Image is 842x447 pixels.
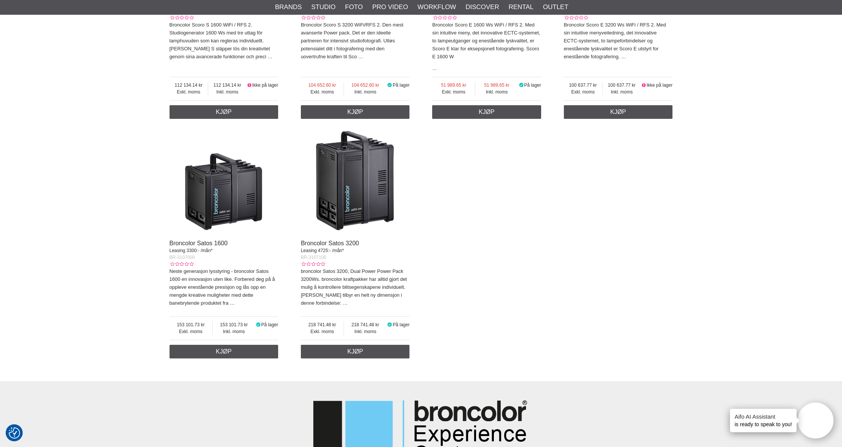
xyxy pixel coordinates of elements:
[170,105,279,119] a: Kjøp
[730,409,797,432] div: is ready to speak to you!
[170,21,279,61] p: Broncolor Scoro S 1600 WiFi / RFS 2. Studiogenerator 1600 Ws med tre uttag för lamphuvuden som ka...
[230,300,235,306] a: …
[417,2,456,12] a: Workflow
[213,321,255,328] span: 153 101.73
[372,2,408,12] a: Pro Video
[268,54,272,59] a: …
[432,105,541,119] a: Kjøp
[344,89,387,95] span: Inkl. moms
[170,126,279,235] img: Broncolor Satos 1600
[275,2,302,12] a: Brands
[301,14,325,21] div: Kundevurdering: 0
[301,126,410,235] img: Broncolor Satos 3200
[170,82,208,89] span: 112 134.14
[602,82,641,89] span: 100 637.77
[170,255,195,260] span: BR-3107000
[509,2,534,12] a: Rental
[301,21,410,61] p: Broncolor Scoro S 3200 WiFi/RFS 2. Den mest avanserte Power pack. Det er den ideelle partneren fo...
[170,268,279,307] p: Neste generasjon lysstyring - broncolor Satos 1600 en innovasjon uten like. Forbered deg på å opp...
[301,255,326,260] span: BR-3107100
[311,2,336,12] a: Studio
[301,89,344,95] span: Exkl. moms
[432,89,475,95] span: Exkl. moms
[170,261,194,268] div: Kundevurdering: 0
[735,413,792,421] h4: Aifo AI Assistant
[432,21,541,61] p: Broncolor Scoro E 1600 Ws WiFi / RFS 2. Med sin intuitive meny, det innovative ECTC-systemet, to ...
[564,89,602,95] span: Exkl. moms
[301,248,344,253] span: Leasing 4725:- /mån*
[301,321,344,328] span: 218 741.48
[564,105,673,119] a: Kjøp
[301,105,410,119] a: Kjøp
[524,83,541,88] span: På lager
[261,322,278,327] span: På lager
[345,2,363,12] a: Foto
[301,328,344,335] span: Exkl. moms
[602,89,641,95] span: Inkl. moms
[9,426,20,440] button: Samtykkepreferanser
[621,54,626,59] a: …
[344,328,387,335] span: Inkl. moms
[432,82,475,89] span: 51 989.65
[393,83,410,88] span: På lager
[646,83,672,88] span: Ikke på lager
[301,261,325,268] div: Kundevurdering: 0
[247,83,252,88] i: Ikke på lager
[564,14,588,21] div: Kundevurdering: 0
[252,83,278,88] span: Ikke på lager
[387,83,393,88] i: På lager
[208,82,247,89] span: 112 134.14
[342,300,347,306] a: …
[208,89,247,95] span: Inkl. moms
[170,328,212,335] span: Exkl. moms
[432,66,437,71] a: …
[465,2,499,12] a: Discover
[641,83,647,88] i: Ikke på lager
[301,268,410,307] p: broncolor Satos 3200, Dual Power Power Pack 3200Ws. broncolor kraftpakker har alltid gjort det mu...
[170,321,212,328] span: 153 101.73
[475,89,518,95] span: Inkl. moms
[170,345,279,358] a: Kjøp
[475,82,518,89] span: 51 989.65
[301,82,344,89] span: 104 652.60
[564,82,602,89] span: 100 637.77
[344,321,387,328] span: 218 741.48
[301,345,410,358] a: Kjøp
[170,248,213,253] span: Leasing 3300:- /mån*
[301,240,359,246] a: Broncolor Satos 3200
[518,83,524,88] i: På lager
[9,427,20,439] img: Revisit consent button
[564,21,673,61] p: Broncolor Scoro E 3200 Ws WiFi / RFS 2. Med sin intuitive menyveiledning, det innovative ECTC-sys...
[432,14,456,21] div: Kundevurdering: 0
[170,240,228,246] a: Broncolor Satos 1600
[213,328,255,335] span: Inkl. moms
[255,322,261,327] i: På lager
[170,14,194,21] div: Kundevurdering: 0
[358,54,363,59] a: …
[387,322,393,327] i: På lager
[393,322,410,327] span: På lager
[170,89,208,95] span: Exkl. moms
[543,2,568,12] a: Outlet
[344,82,387,89] span: 104 652.60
